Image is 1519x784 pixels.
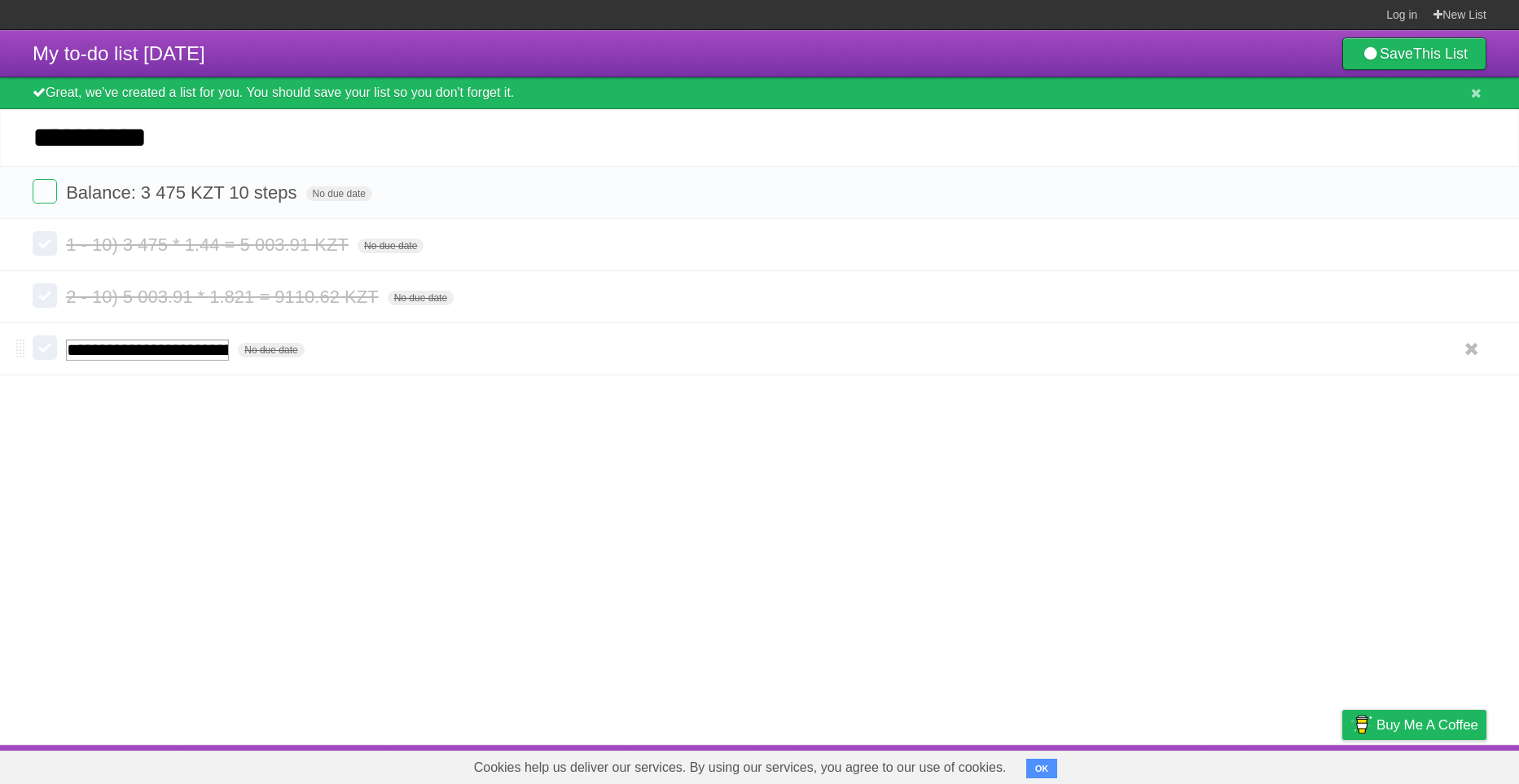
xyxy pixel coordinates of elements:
label: Done [33,231,57,256]
span: Balance: 3 475 KZT 10 steps [66,182,301,203]
span: Cookies help us deliver our services. By using our services, you agree to our use of cookies. [458,751,1023,784]
a: Developers [1179,749,1245,780]
b: This List [1413,46,1468,62]
label: Done [33,179,57,204]
span: 1 - 10) 3 475 * 1.44 = 5 003.91 KZT [66,234,353,255]
span: No due date [388,291,454,305]
label: Done [33,283,57,308]
img: Buy me a coffee [1350,711,1372,738]
span: My to-do list [DATE] [33,42,205,64]
span: No due date [238,343,304,357]
a: Privacy [1321,749,1363,780]
span: 2 - 10) 5 003.91 * 1.821 = 9110.62 KZT [66,287,382,307]
a: Terms [1266,749,1302,780]
label: Done [33,335,57,360]
span: No due date [306,186,372,201]
a: SaveThis List [1342,37,1486,70]
a: About [1126,749,1160,780]
a: Suggest a feature [1384,749,1486,780]
button: OK [1026,759,1058,778]
span: Buy me a coffee [1376,711,1478,739]
span: No due date [358,239,424,253]
a: Buy me a coffee [1342,710,1486,740]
